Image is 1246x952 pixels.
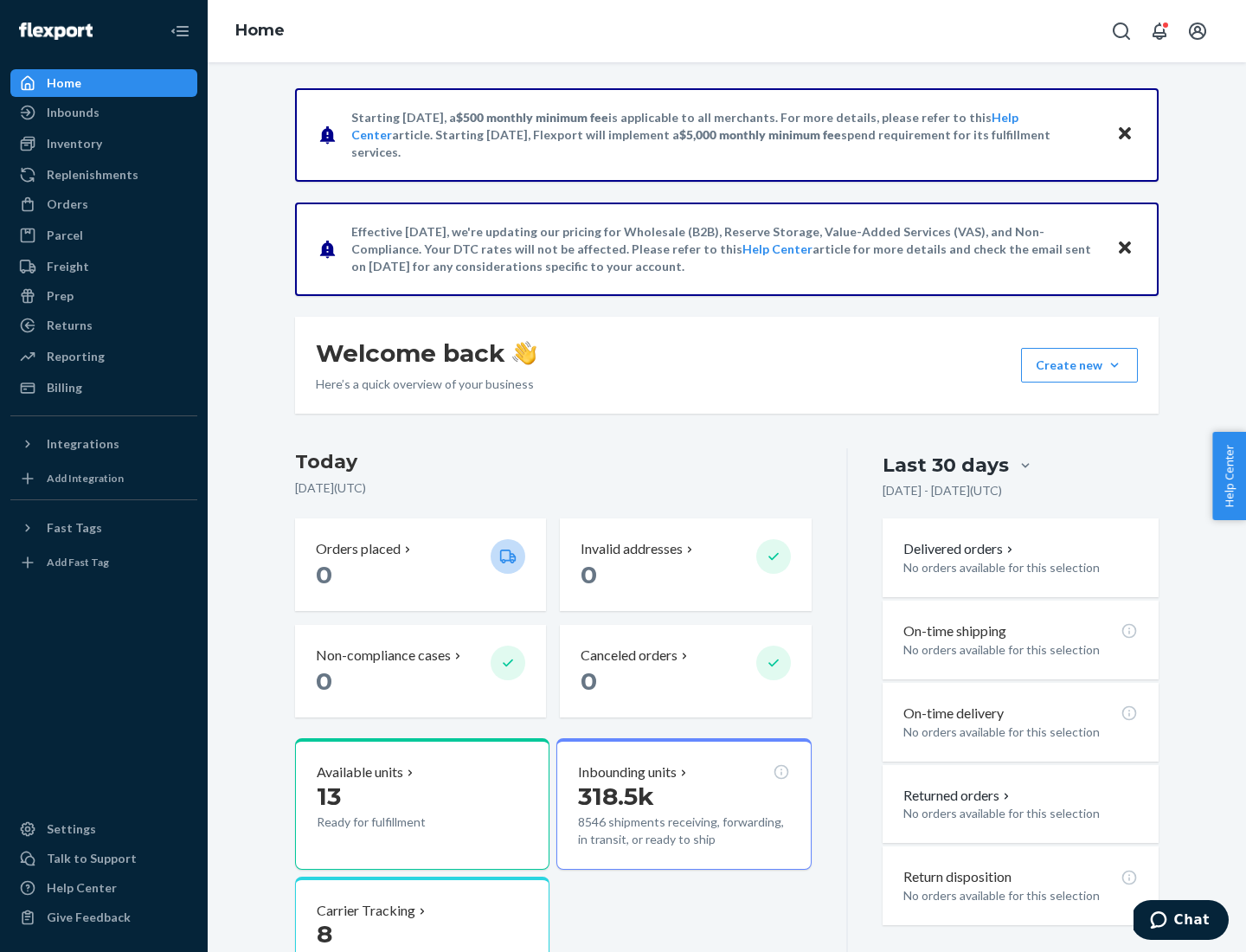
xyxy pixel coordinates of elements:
span: 318.5k [578,782,654,811]
a: Inbounds [10,99,197,126]
div: Integrations [47,435,119,453]
p: Return disposition [903,867,1012,887]
p: Starting [DATE], a is applicable to all merchants. For more details, please refer to this article... [351,109,1100,161]
span: $5,000 monthly minimum fee [679,127,841,142]
button: Close Navigation [163,14,197,48]
p: [DATE] - [DATE] ( UTC ) [883,482,1002,499]
button: Help Center [1212,432,1246,520]
a: Prep [10,282,197,310]
button: Create new [1021,348,1138,383]
button: Open Search Box [1104,14,1139,48]
div: Settings [47,820,96,838]
button: Returned orders [903,786,1013,806]
ol: breadcrumbs [222,6,299,56]
div: Last 30 days [883,452,1009,479]
p: On-time delivery [903,704,1004,724]
p: On-time shipping [903,621,1006,641]
a: Reporting [10,343,197,370]
p: No orders available for this selection [903,887,1138,904]
button: Orders placed 0 [295,518,546,611]
a: Help Center [742,241,812,256]
div: Talk to Support [47,850,137,867]
a: Settings [10,815,197,843]
button: Close [1114,236,1136,261]
div: Reporting [47,348,105,365]
div: Help Center [47,879,117,897]
span: 0 [316,560,332,589]
p: Orders placed [316,539,401,559]
div: Parcel [47,227,83,244]
h1: Welcome back [316,338,536,369]
a: Add Integration [10,465,197,492]
div: Inventory [47,135,102,152]
a: Add Fast Tag [10,549,197,576]
div: Freight [47,258,89,275]
p: No orders available for this selection [903,559,1138,576]
a: Parcel [10,222,197,249]
button: Inbounding units318.5k8546 shipments receiving, forwarding, in transit, or ready to ship [556,738,811,870]
div: Add Fast Tag [47,555,109,569]
p: No orders available for this selection [903,724,1138,741]
span: $500 monthly minimum fee [456,110,608,125]
button: Talk to Support [10,845,197,872]
button: Integrations [10,430,197,458]
div: Billing [47,379,82,396]
p: Inbounding units [578,762,677,782]
a: Freight [10,253,197,280]
span: 0 [581,666,597,696]
p: No orders available for this selection [903,805,1138,822]
p: Here’s a quick overview of your business [316,376,536,393]
div: Add Integration [47,471,124,486]
button: Delivered orders [903,539,1017,559]
a: Home [235,21,285,40]
button: Non-compliance cases 0 [295,625,546,717]
h3: Today [295,448,812,476]
div: Give Feedback [47,909,131,926]
button: Open notifications [1142,14,1177,48]
button: Close [1114,122,1136,147]
div: Prep [47,287,74,305]
p: Invalid addresses [581,539,683,559]
span: 8 [317,919,332,949]
p: Canceled orders [581,646,678,666]
div: Replenishments [47,166,138,183]
button: Canceled orders 0 [560,625,811,717]
span: 0 [316,666,332,696]
button: Open account menu [1180,14,1215,48]
img: Flexport logo [19,23,93,40]
a: Replenishments [10,161,197,189]
a: Home [10,69,197,97]
p: Carrier Tracking [317,901,415,921]
a: Inventory [10,130,197,158]
a: Orders [10,190,197,218]
p: No orders available for this selection [903,641,1138,659]
p: [DATE] ( UTC ) [295,479,812,497]
p: Non-compliance cases [316,646,451,666]
button: Invalid addresses 0 [560,518,811,611]
div: Orders [47,196,88,213]
p: Ready for fulfillment [317,814,477,831]
p: Available units [317,762,403,782]
span: 0 [581,560,597,589]
div: Fast Tags [47,519,102,537]
img: hand-wave emoji [512,341,536,365]
div: Home [47,74,81,92]
p: Effective [DATE], we're updating our pricing for Wholesale (B2B), Reserve Storage, Value-Added Se... [351,223,1100,275]
div: Inbounds [47,104,100,121]
span: 13 [317,782,341,811]
a: Billing [10,374,197,402]
a: Help Center [10,874,197,902]
iframe: Opens a widget where you can chat to one of our agents [1134,900,1229,943]
button: Give Feedback [10,904,197,931]
p: 8546 shipments receiving, forwarding, in transit, or ready to ship [578,814,789,848]
div: Returns [47,317,93,334]
button: Fast Tags [10,514,197,542]
button: Available units13Ready for fulfillment [295,738,549,870]
a: Returns [10,312,197,339]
